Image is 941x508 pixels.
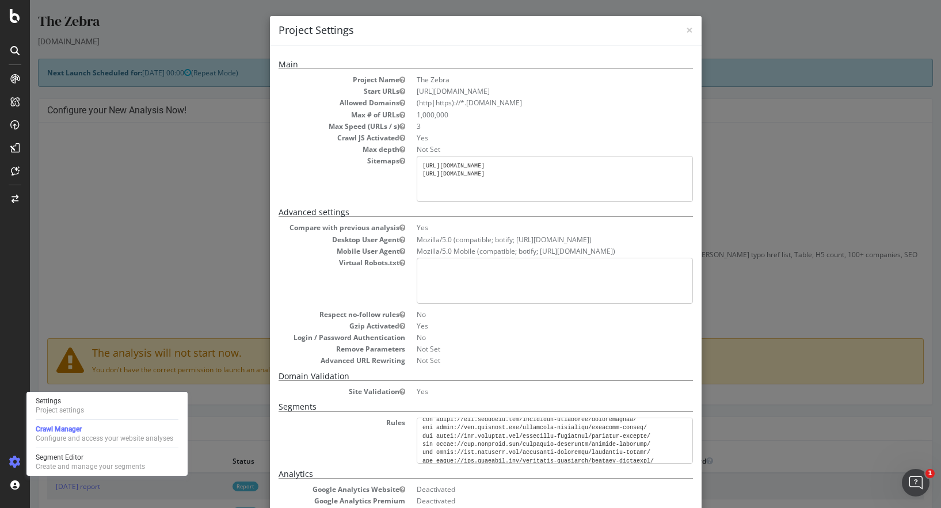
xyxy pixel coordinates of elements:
dd: Mozilla/5.0 Mobile (compatible; botify; [URL][DOMAIN_NAME]) [387,246,663,256]
dd: Yes [387,133,663,143]
dd: Deactivated [387,496,663,506]
dd: Yes [387,387,663,396]
dd: Not Set [387,356,663,365]
dt: Remove Parameters [249,344,375,354]
div: Crawl Manager [36,425,173,434]
dt: Advanced URL Rewriting [249,356,375,365]
dt: Sitemaps [249,156,375,166]
dt: Desktop User Agent [249,235,375,245]
li: (http|https)://*.[DOMAIN_NAME] [387,98,663,108]
div: Configure and access your website analyses [36,434,173,443]
h5: Analytics [249,469,663,479]
dd: Deactivated [387,484,663,494]
dd: The Zebra [387,75,663,85]
dt: Gzip Activated [249,321,375,331]
h5: Segments [249,402,663,411]
div: Segment Editor [36,453,145,462]
dt: Login / Password Authentication [249,333,375,342]
dt: Compare with previous analysis [249,223,375,232]
iframe: Intercom live chat [902,469,929,496]
h4: Project Settings [249,23,663,38]
dt: Mobile User Agent [249,246,375,256]
dd: 1,000,000 [387,110,663,120]
dt: Google Analytics Premium [249,496,375,506]
h5: Domain Validation [249,372,663,381]
div: Settings [36,396,84,406]
dt: Rules [249,418,375,427]
dd: [URL][DOMAIN_NAME] [387,86,663,96]
pre: [loremip:dolorsit] @ametcons adi elits://doe.temporin.utl/ etdolor magnaa enimad minimven @quisn ... [387,418,663,464]
dt: Start URLs [249,86,375,96]
pre: [URL][DOMAIN_NAME] [URL][DOMAIN_NAME] [387,156,663,202]
dt: Respect no-follow rules [249,310,375,319]
dt: Max depth [249,144,375,154]
div: Project settings [36,406,84,415]
dd: Not Set [387,144,663,154]
span: 1 [925,469,935,478]
dt: Google Analytics Website [249,484,375,494]
dt: Max # of URLs [249,110,375,120]
dt: Crawl JS Activated [249,133,375,143]
a: SettingsProject settings [31,395,183,416]
dd: No [387,333,663,342]
h5: Main [249,60,663,69]
h5: Advanced settings [249,208,663,217]
span: × [656,22,663,38]
div: Create and manage your segments [36,462,145,471]
dt: Site Validation [249,387,375,396]
dd: Mozilla/5.0 (compatible; botify; [URL][DOMAIN_NAME]) [387,235,663,245]
dd: Yes [387,223,663,232]
a: Crawl ManagerConfigure and access your website analyses [31,423,183,444]
dt: Allowed Domains [249,98,375,108]
a: Segment EditorCreate and manage your segments [31,452,183,472]
dt: Project Name [249,75,375,85]
dd: Yes [387,321,663,331]
dt: Max Speed (URLs / s) [249,121,375,131]
dd: Not Set [387,344,663,354]
dd: No [387,310,663,319]
dd: 3 [387,121,663,131]
dt: Virtual Robots.txt [249,258,375,268]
